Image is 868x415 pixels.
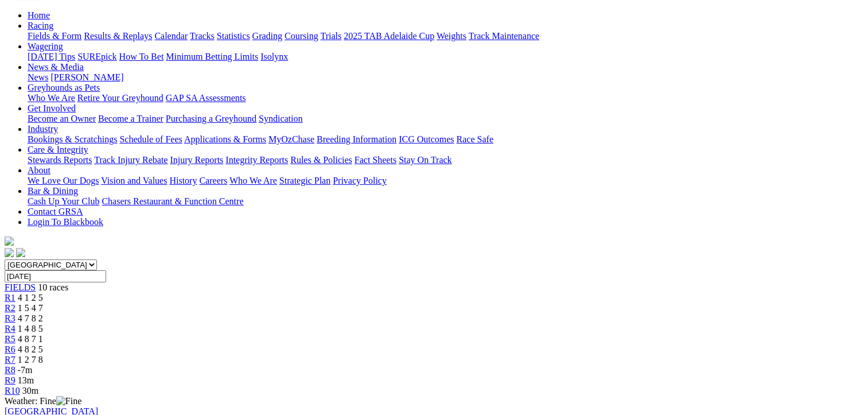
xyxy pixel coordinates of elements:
a: R10 [5,386,20,395]
span: Weather: Fine [5,396,81,406]
a: Grading [252,31,282,41]
div: Get Involved [28,114,863,124]
span: 4 1 2 5 [18,293,43,302]
a: Who We Are [229,176,277,185]
img: Fine [56,396,81,406]
a: Stay On Track [399,155,451,165]
div: Racing [28,31,863,41]
a: Cash Up Your Club [28,196,99,206]
span: 30m [22,386,38,395]
a: R4 [5,324,15,333]
a: R8 [5,365,15,375]
img: twitter.svg [16,248,25,257]
a: Isolynx [260,52,288,61]
a: Wagering [28,41,63,51]
div: Greyhounds as Pets [28,93,863,103]
a: Greyhounds as Pets [28,83,100,92]
a: R1 [5,293,15,302]
a: Strategic Plan [279,176,330,185]
a: R3 [5,313,15,323]
a: Racing [28,21,53,30]
a: Applications & Forms [184,134,266,144]
span: 10 races [38,282,68,292]
span: R7 [5,355,15,364]
a: Bar & Dining [28,186,78,196]
a: Schedule of Fees [119,134,182,144]
a: Tracks [190,31,215,41]
a: R2 [5,303,15,313]
a: Track Injury Rebate [94,155,168,165]
div: Care & Integrity [28,155,863,165]
a: Fact Sheets [355,155,396,165]
a: SUREpick [77,52,116,61]
span: 4 8 7 1 [18,334,43,344]
input: Select date [5,270,106,282]
a: Integrity Reports [225,155,288,165]
a: Track Maintenance [469,31,539,41]
a: Login To Blackbook [28,217,103,227]
span: 4 8 2 5 [18,344,43,354]
a: FIELDS [5,282,36,292]
div: Wagering [28,52,863,62]
a: [DATE] Tips [28,52,75,61]
a: News [28,72,48,82]
a: R5 [5,334,15,344]
a: Privacy Policy [333,176,387,185]
a: Minimum Betting Limits [166,52,258,61]
a: Syndication [259,114,302,123]
img: facebook.svg [5,248,14,257]
span: 13m [18,375,34,385]
a: 2025 TAB Adelaide Cup [344,31,434,41]
a: MyOzChase [268,134,314,144]
a: Purchasing a Greyhound [166,114,256,123]
a: Stewards Reports [28,155,92,165]
span: 1 2 7 8 [18,355,43,364]
a: ICG Outcomes [399,134,454,144]
img: logo-grsa-white.png [5,236,14,246]
a: Statistics [217,31,250,41]
a: Weights [437,31,466,41]
a: Industry [28,124,58,134]
a: [PERSON_NAME] [50,72,123,82]
a: R9 [5,375,15,385]
a: Bookings & Scratchings [28,134,117,144]
a: Rules & Policies [290,155,352,165]
a: Become a Trainer [98,114,164,123]
a: Fields & Form [28,31,81,41]
a: R6 [5,344,15,354]
div: News & Media [28,72,863,83]
a: How To Bet [119,52,164,61]
div: Bar & Dining [28,196,863,207]
a: Get Involved [28,103,76,113]
a: Chasers Restaurant & Function Centre [102,196,243,206]
a: Become an Owner [28,114,96,123]
span: -7m [18,365,33,375]
div: Industry [28,134,863,145]
a: Trials [320,31,341,41]
a: About [28,165,50,175]
span: 1 5 4 7 [18,303,43,313]
div: About [28,176,863,186]
a: Careers [199,176,227,185]
a: Retire Your Greyhound [77,93,164,103]
a: GAP SA Assessments [166,93,246,103]
span: 4 7 8 2 [18,313,43,323]
a: Coursing [285,31,318,41]
a: History [169,176,197,185]
span: 1 4 8 5 [18,324,43,333]
a: Vision and Values [101,176,167,185]
a: Results & Replays [84,31,152,41]
a: Calendar [154,31,188,41]
a: Injury Reports [170,155,223,165]
a: Breeding Information [317,134,396,144]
